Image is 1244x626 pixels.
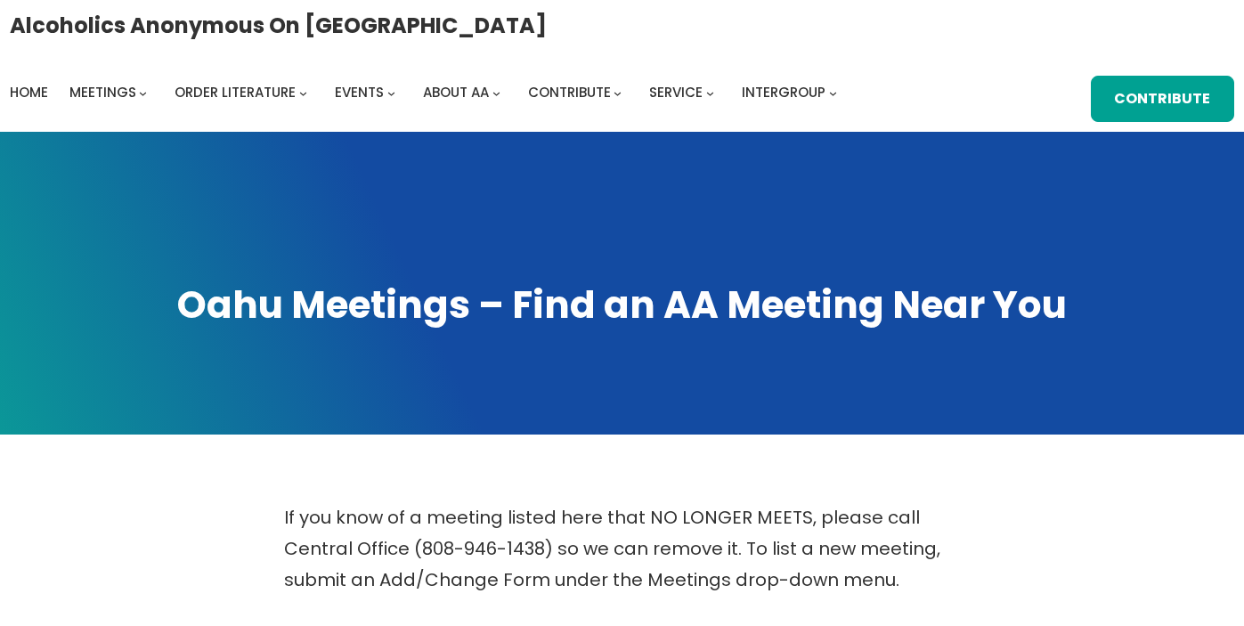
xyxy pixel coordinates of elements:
[10,83,48,102] span: Home
[139,88,147,96] button: Meetings submenu
[528,83,611,102] span: Contribute
[69,80,136,105] a: Meetings
[742,83,825,102] span: Intergroup
[18,280,1226,330] h1: Oahu Meetings – Find an AA Meeting Near You
[284,502,961,596] p: If you know of a meeting listed here that NO LONGER MEETS, please call Central Office (808-946-14...
[69,83,136,102] span: Meetings
[10,80,843,105] nav: Intergroup
[614,88,622,96] button: Contribute submenu
[10,6,547,45] a: Alcoholics Anonymous on [GEOGRAPHIC_DATA]
[10,80,48,105] a: Home
[1091,76,1235,122] a: Contribute
[528,80,611,105] a: Contribute
[423,80,489,105] a: About AA
[649,80,703,105] a: Service
[829,88,837,96] button: Intergroup submenu
[706,88,714,96] button: Service submenu
[299,88,307,96] button: Order Literature submenu
[492,88,500,96] button: About AA submenu
[335,80,384,105] a: Events
[649,83,703,102] span: Service
[175,83,296,102] span: Order Literature
[423,83,489,102] span: About AA
[387,88,395,96] button: Events submenu
[335,83,384,102] span: Events
[742,80,825,105] a: Intergroup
